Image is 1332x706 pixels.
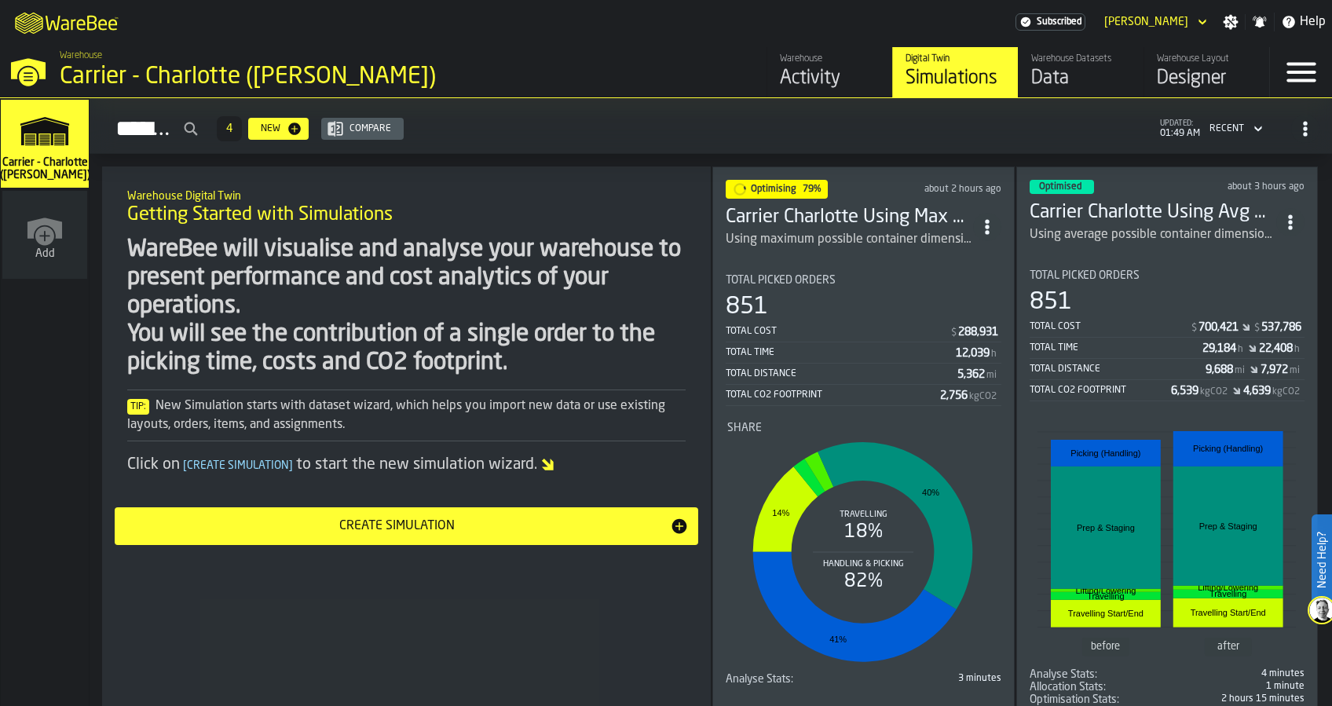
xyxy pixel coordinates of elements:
span: updated: [1160,119,1200,128]
div: Menu Subscription [1015,13,1085,31]
span: Getting Started with Simulations [127,203,393,228]
div: Stat Value [1202,342,1236,355]
span: kgCO2 [1200,386,1228,397]
div: Data [1031,66,1131,91]
div: Stat Value [1171,385,1198,397]
div: Carrier - Charlotte ([PERSON_NAME]) [60,63,484,91]
label: button-toggle-Notifications [1246,14,1274,30]
div: Updated: 9/3/2025, 11:21:40 PM Created: 9/3/2025, 11:21:19 PM [916,184,1001,195]
span: kgCO2 [1272,386,1300,397]
span: $ [951,327,957,338]
span: Total Picked Orders [1030,269,1140,282]
span: $ [1254,323,1260,334]
div: stat-Allocation Stats: [1030,681,1305,693]
label: Need Help? [1313,516,1330,604]
a: link-to-/wh/i/e074fb63-00ea-4531-a7c9-ea0a191b3e4f/simulations [892,47,1018,97]
span: Tip: [127,399,149,415]
span: 4 [226,123,232,134]
div: 851 [1030,288,1072,316]
label: button-toggle-Menu [1270,47,1332,97]
a: link-to-/wh/i/e074fb63-00ea-4531-a7c9-ea0a191b3e4f/simulations [1,100,89,191]
span: mi [986,370,997,381]
span: Subscribed [1037,16,1081,27]
div: Title [726,274,1001,287]
div: Warehouse Layout [1157,53,1257,64]
div: Stat Value [958,326,998,338]
label: button-toggle-Settings [1217,14,1245,30]
div: Total Distance [1030,364,1206,375]
span: Create Simulation [180,460,296,471]
div: stat-Share [727,422,1000,670]
div: Title [1030,668,1164,681]
div: Stat Value [1206,364,1233,376]
div: Activity [780,66,880,91]
div: Warehouse Datasets [1031,53,1131,64]
span: mi [1235,365,1245,376]
div: Title [726,673,860,686]
div: stat- [1031,417,1304,665]
div: Stat Value [957,368,985,381]
div: 851 [726,293,768,321]
button: button-Compare [321,118,404,140]
div: Title [1030,693,1164,706]
h3: Carrier Charlotte Using Max Dims [726,205,973,230]
div: Designer [1157,66,1257,91]
div: Updated: 9/3/2025, 10:58:42 PM Created: 9/3/2025, 12:55:04 PM [1201,181,1305,192]
section: card-SimulationDashboardCard-optimised [1030,257,1305,706]
div: status-3 2 [1030,180,1094,194]
a: link-to-/wh/i/e074fb63-00ea-4531-a7c9-ea0a191b3e4f/feed/ [767,47,892,97]
div: Title [727,422,1000,434]
div: 4 minutes [1170,668,1305,679]
span: Allocation Stats: [1030,681,1106,693]
div: Using maximum possible container dimensions for SKU's. Using good optimization [726,230,973,249]
div: DropdownMenuValue-4 [1203,119,1266,138]
div: Title [1030,681,1164,693]
div: Stat Value [956,347,990,360]
div: Digital Twin [906,53,1005,64]
h2: button-Simulations [90,98,1332,154]
div: DropdownMenuValue-4 [1209,123,1244,134]
div: stat-Analyse Stats: [726,673,1001,686]
label: button-toggle-Help [1275,13,1332,31]
div: Title [1030,269,1305,282]
div: Total Cost [1030,321,1191,332]
div: Using average possible container dimensions for SKU's [1030,225,1277,244]
span: Share [727,422,762,434]
div: Stat Value [940,390,968,402]
div: New Simulation starts with dataset wizard, which helps you import new data or use existing layout... [127,397,686,434]
div: Total CO2 Footprint [1030,385,1172,396]
span: Total Picked Orders [726,274,836,287]
span: Add [35,247,55,260]
a: link-to-/wh/i/e074fb63-00ea-4531-a7c9-ea0a191b3e4f/designer [1144,47,1269,97]
div: title-Getting Started with Simulations [115,179,698,236]
div: ButtonLoadMore-Load More-Prev-First-Last [210,116,248,141]
span: 01:49 AM [1160,128,1200,139]
div: DropdownMenuValue-Jacob Applewhite [1098,13,1210,31]
div: Total Time [726,347,956,358]
span: ] [289,460,293,471]
div: DropdownMenuValue-Jacob Applewhite [1104,16,1188,28]
span: Analyse Stats: [726,673,793,686]
div: stat-Analyse Stats: [1030,668,1305,681]
div: Total Distance [726,368,957,379]
div: status-1 2 [726,180,828,199]
div: Stat Value [1261,364,1288,376]
span: Optimised [1039,182,1081,192]
div: 1 minute [1170,681,1305,692]
div: Stat Value [1259,342,1293,355]
div: Total Cost [726,326,950,337]
span: [ [183,460,187,471]
text: before [1091,642,1120,653]
div: stat-Optimisation Stats: [1030,693,1305,706]
span: kgCO2 [969,391,997,402]
span: h [991,349,997,360]
div: Total CO2 Footprint [726,390,940,401]
div: WareBee will visualise and analyse your warehouse to present performance and cost analytics of yo... [127,236,686,377]
button: button-New [248,118,309,140]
